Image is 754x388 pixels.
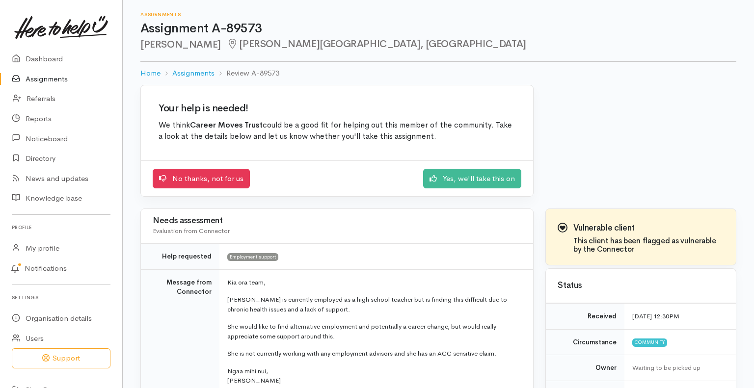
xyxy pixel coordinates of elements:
[632,338,667,346] span: Community
[140,12,736,17] h6: Assignments
[632,363,724,373] div: Waiting to be picked up
[573,237,724,253] h4: This client has been flagged as vulnerable by the Connector
[140,39,736,50] h2: [PERSON_NAME]
[632,312,679,320] time: [DATE] 12:30PM
[546,355,624,381] td: Owner
[423,169,521,189] a: Yes, we'll take this on
[12,348,110,368] button: Support
[558,281,724,290] h3: Status
[159,120,515,143] p: We think could be a good fit for helping out this member of the community. Take a look at the det...
[227,278,521,287] p: Kia ora team,
[227,253,278,261] span: Employment support
[190,120,263,130] b: Career Moves Trust
[12,221,110,234] h6: Profile
[227,38,526,50] span: [PERSON_NAME][GEOGRAPHIC_DATA], [GEOGRAPHIC_DATA]
[12,291,110,304] h6: Settings
[227,366,521,386] p: Ngaa mihi nui, [PERSON_NAME]
[227,349,521,359] p: She is not currently working with any employment advisors and she has an ACC sensitive claim.
[172,68,215,79] a: Assignments
[227,322,521,341] p: She would like to find alternative employment and potentially a career change, but would really a...
[546,304,624,330] td: Received
[140,68,161,79] a: Home
[573,224,724,233] h3: Vulnerable client
[546,329,624,355] td: Circumstance
[141,244,219,270] td: Help requested
[153,216,521,226] h3: Needs assessment
[215,68,279,79] li: Review A-89573
[159,103,515,114] h2: Your help is needed!
[153,169,250,189] a: No thanks, not for us
[227,295,521,314] p: [PERSON_NAME] is currently employed as a high school teacher but is finding this difficult due to...
[140,62,736,85] nav: breadcrumb
[140,22,736,36] h1: Assignment A-89573
[153,227,230,235] span: Evaluation from Connector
